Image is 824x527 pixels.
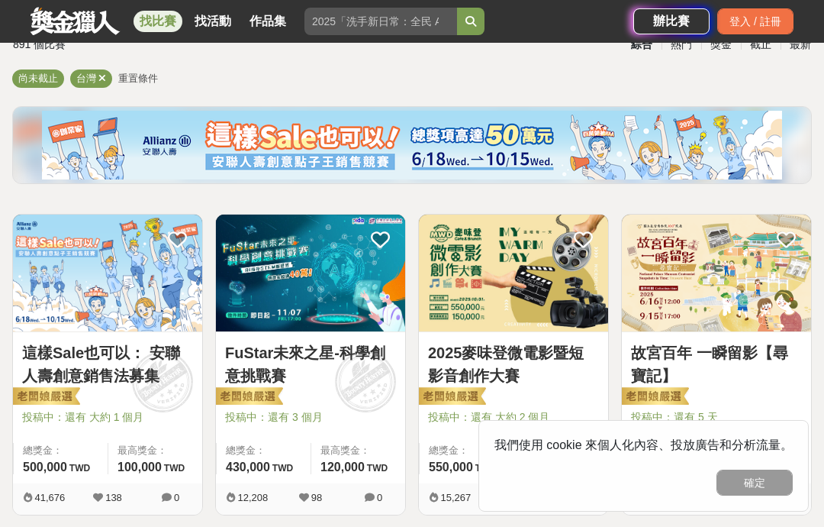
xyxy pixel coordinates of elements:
[118,73,158,84] span: 重置條件
[34,492,65,503] span: 41,676
[216,215,405,331] img: Cover Image
[22,409,193,425] span: 投稿中：還有 大約 1 個月
[23,461,67,474] span: 500,000
[311,492,322,503] span: 98
[377,492,382,503] span: 0
[174,492,179,503] span: 0
[367,463,388,474] span: TWD
[22,341,193,387] a: 這樣Sale也可以： 安聯人壽創意銷售法募集
[622,31,661,58] div: 綜合
[13,215,202,331] img: Cover Image
[429,443,504,458] span: 總獎金：
[717,8,793,34] div: 登入 / 註冊
[10,386,80,408] img: 老闆娘嚴選
[440,492,471,503] span: 15,267
[117,461,162,474] span: 100,000
[216,215,405,332] a: Cover Image
[320,443,396,458] span: 最高獎金：
[633,8,710,34] a: 辦比賽
[188,11,237,32] a: 找活動
[475,463,496,474] span: TWD
[781,31,820,58] div: 最新
[741,31,781,58] div: 截止
[428,341,599,387] a: 2025麥味登微電影暨短影音創作大賽
[225,341,396,387] a: FuStar未來之星-科學創意挑戰賽
[225,409,396,425] span: 投稿中：還有 3 個月
[69,463,90,474] span: TWD
[213,386,283,408] img: 老闆娘嚴選
[320,461,365,474] span: 120,000
[631,409,802,425] span: 投稿中：還有 5 天
[304,8,457,35] input: 2025「洗手新日常：全民 ALL IN」洗手歌全台徵選
[622,215,811,332] a: Cover Image
[18,73,58,84] span: 尚未截止
[416,386,486,408] img: 老闆娘嚴選
[619,386,689,408] img: 老闆娘嚴選
[243,11,292,32] a: 作品集
[716,470,793,496] button: 確定
[164,463,185,474] span: TWD
[429,461,473,474] span: 550,000
[701,31,741,58] div: 獎金
[622,215,811,331] img: Cover Image
[419,215,608,331] img: Cover Image
[419,215,608,332] a: Cover Image
[42,111,782,179] img: cf4fb443-4ad2-4338-9fa3-b46b0bf5d316.png
[117,443,193,458] span: 最高獎金：
[105,492,122,503] span: 138
[631,341,802,387] a: 故宮百年 一瞬留影【尋寶記】
[13,215,202,332] a: Cover Image
[272,463,293,474] span: TWD
[494,438,793,451] span: 我們使用 cookie 來個人化內容、投放廣告和分析流量。
[661,31,701,58] div: 熱門
[226,461,270,474] span: 430,000
[134,11,182,32] a: 找比賽
[428,409,599,425] span: 投稿中：還有 大約 2 個月
[23,443,98,458] span: 總獎金：
[76,73,96,84] span: 台灣
[13,31,278,58] div: 891 個比賽
[237,492,268,503] span: 12,208
[226,443,301,458] span: 總獎金：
